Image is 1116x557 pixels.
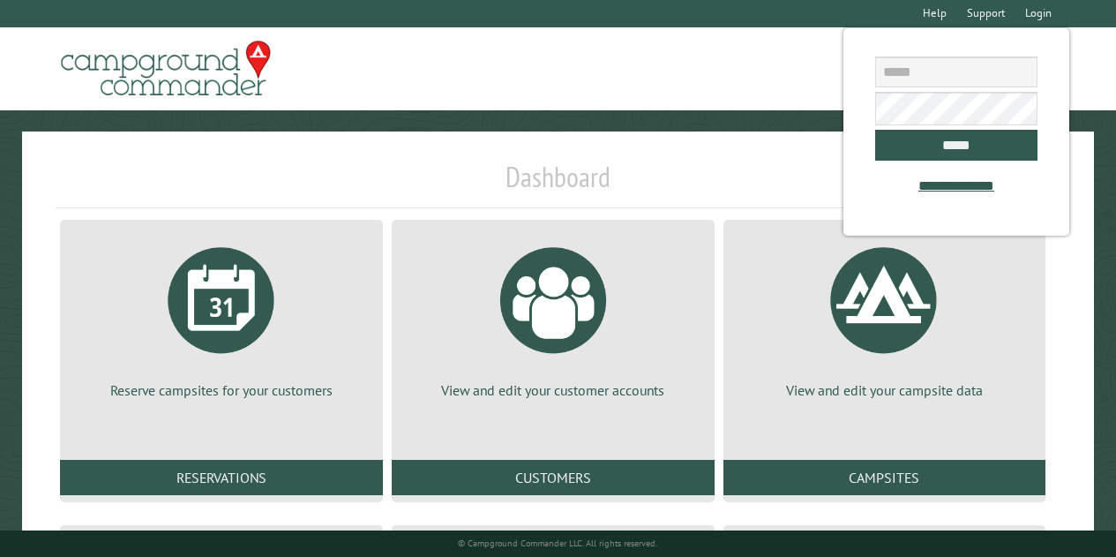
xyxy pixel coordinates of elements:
a: View and edit your campsite data [745,234,1025,400]
img: Campground Commander [56,34,276,103]
a: Campsites [723,460,1046,495]
h1: Dashboard [56,160,1060,208]
p: Reserve campsites for your customers [81,380,362,400]
small: © Campground Commander LLC. All rights reserved. [458,538,657,549]
a: View and edit your customer accounts [413,234,693,400]
p: View and edit your campsite data [745,380,1025,400]
a: Customers [392,460,715,495]
p: View and edit your customer accounts [413,380,693,400]
a: Reserve campsites for your customers [81,234,362,400]
a: Reservations [60,460,383,495]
